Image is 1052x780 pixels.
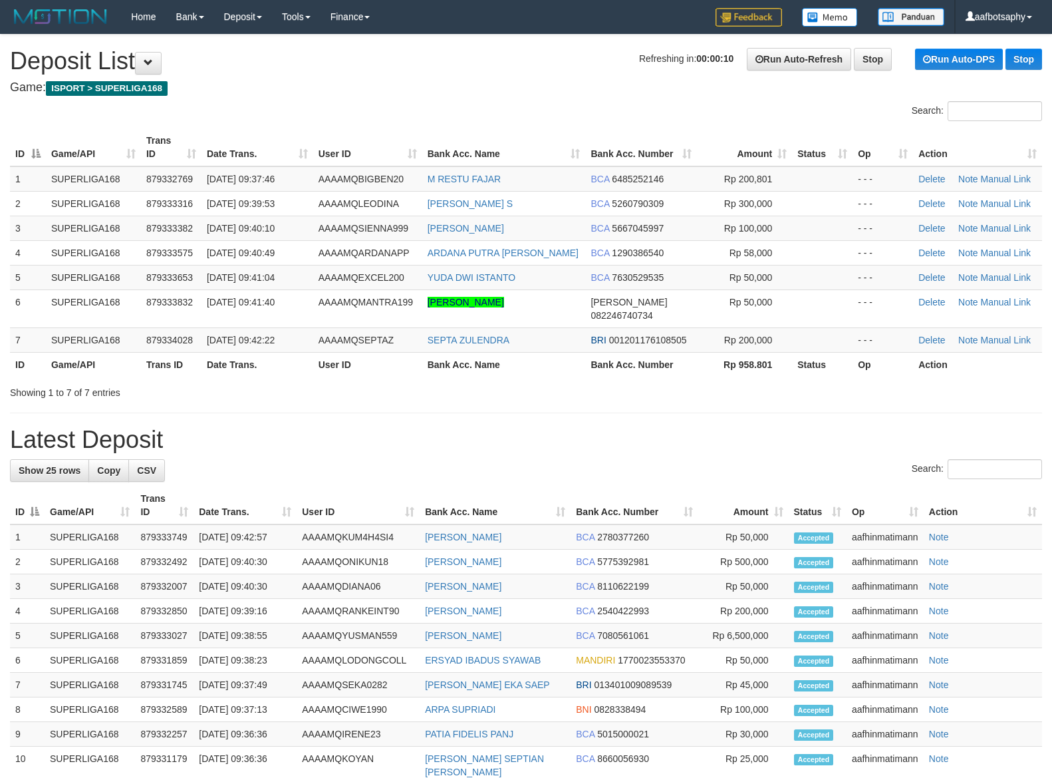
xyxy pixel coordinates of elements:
th: Action: activate to sort column ascending [924,487,1042,524]
a: PATIA FIDELIS PANJ [425,729,513,739]
input: Search: [948,459,1042,479]
td: [DATE] 09:36:36 [194,722,297,747]
a: Manual Link [981,174,1031,184]
td: aafhinmatimann [847,673,924,697]
span: Copy 1290386540 to clipboard [612,248,664,258]
td: aafhinmatimann [847,574,924,599]
span: Rp 200,801 [724,174,772,184]
th: Action: activate to sort column ascending [913,128,1042,166]
td: 2 [10,550,45,574]
span: Copy 7630529535 to clipboard [612,272,664,283]
h1: Deposit List [10,48,1042,75]
span: Rp 50,000 [729,272,773,283]
a: ARPA SUPRIADI [425,704,495,715]
img: panduan.png [878,8,944,26]
span: Copy 1770023553370 to clipboard [618,655,685,666]
a: Note [929,655,949,666]
a: Note [958,335,978,345]
span: Accepted [794,582,834,593]
td: Rp 30,000 [698,722,788,747]
span: BCA [576,532,594,542]
span: BCA [576,630,594,641]
span: [DATE] 09:41:40 [207,297,275,307]
th: Date Trans.: activate to sort column ascending [201,128,313,166]
td: [DATE] 09:39:16 [194,599,297,624]
a: Delete [918,174,945,184]
td: 879332007 [135,574,194,599]
td: SUPERLIGA168 [45,624,135,648]
a: Manual Link [981,223,1031,234]
td: 4 [10,599,45,624]
span: Copy 8110622199 to clipboard [597,581,649,592]
span: Copy 001201176108505 to clipboard [609,335,687,345]
td: [DATE] 09:37:49 [194,673,297,697]
td: 5 [10,265,46,290]
span: Copy 6485252146 to clipboard [612,174,664,184]
a: Delete [918,297,945,307]
td: Rp 500,000 [698,550,788,574]
td: 2 [10,191,46,216]
input: Search: [948,101,1042,121]
span: 879333653 [146,272,193,283]
th: Amount: activate to sort column ascending [697,128,792,166]
span: AAAAMQSEPTAZ [319,335,394,345]
span: 879333382 [146,223,193,234]
td: [DATE] 09:37:13 [194,697,297,722]
span: BCA [576,729,594,739]
td: aafhinmatimann [847,697,924,722]
span: Copy 7080561061 to clipboard [597,630,649,641]
th: Bank Acc. Number: activate to sort column ascending [571,487,698,524]
span: AAAAMQSIENNA999 [319,223,408,234]
th: Bank Acc. Name [422,352,586,377]
a: Manual Link [981,198,1031,209]
td: 1 [10,524,45,550]
td: Rp 50,000 [698,648,788,673]
a: Note [929,556,949,567]
td: 879332589 [135,697,194,722]
a: [PERSON_NAME] SEPTIAN [PERSON_NAME] [425,753,544,777]
td: SUPERLIGA168 [45,697,135,722]
th: Status: activate to sort column ascending [789,487,847,524]
span: AAAAMQMANTRA199 [319,297,413,307]
span: Copy 082246740734 to clipboard [591,310,652,321]
a: Manual Link [981,335,1031,345]
th: Action [913,352,1042,377]
td: - - - [853,166,913,192]
th: Game/API [46,352,141,377]
a: Note [929,606,949,616]
span: [DATE] 09:42:22 [207,335,275,345]
td: AAAAMQRANKEINT90 [297,599,420,624]
span: BCA [591,248,609,258]
span: Accepted [794,754,834,765]
td: 9 [10,722,45,747]
td: AAAAMQDIANA06 [297,574,420,599]
td: - - - [853,327,913,352]
span: 879332769 [146,174,193,184]
td: Rp 200,000 [698,599,788,624]
th: Status: activate to sort column ascending [792,128,853,166]
img: Button%20Memo.svg [802,8,858,27]
span: [PERSON_NAME] [591,297,667,307]
span: Copy 5015000021 to clipboard [597,729,649,739]
td: SUPERLIGA168 [45,524,135,550]
td: AAAAMQKUM4H4SI4 [297,524,420,550]
span: Show 25 rows [19,465,80,476]
th: Op [853,352,913,377]
th: Trans ID: activate to sort column ascending [135,487,194,524]
th: ID [10,352,46,377]
td: 879332850 [135,599,194,624]
a: [PERSON_NAME] [425,606,501,616]
td: aafhinmatimann [847,722,924,747]
span: Accepted [794,631,834,642]
a: M RESTU FAJAR [428,174,501,184]
a: Manual Link [981,297,1031,307]
th: Op: activate to sort column ascending [853,128,913,166]
td: AAAAMQLODONGCOLL [297,648,420,673]
a: Delete [918,335,945,345]
td: SUPERLIGA168 [45,648,135,673]
div: Showing 1 to 7 of 7 entries [10,381,428,399]
td: Rp 100,000 [698,697,788,722]
td: 879331745 [135,673,194,697]
td: 7 [10,327,46,352]
th: Date Trans.: activate to sort column ascending [194,487,297,524]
